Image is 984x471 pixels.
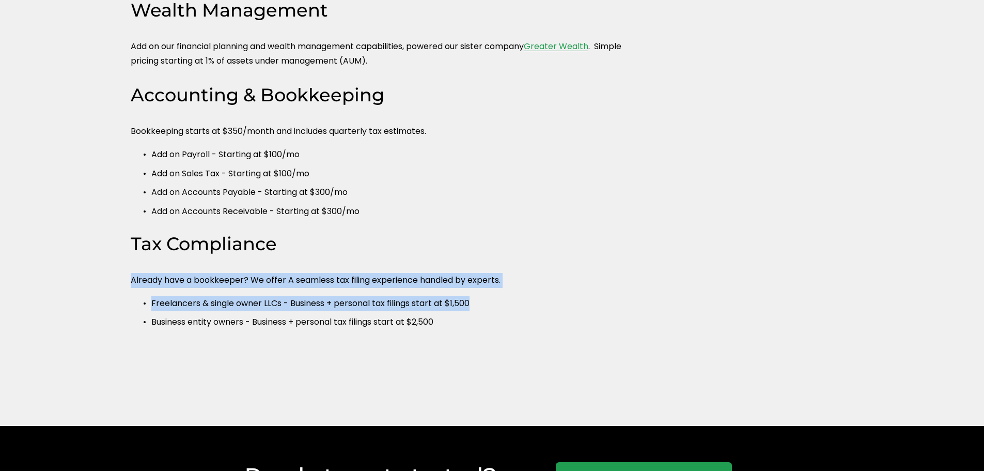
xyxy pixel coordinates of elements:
p: Freelancers & single owner LLCs - Business + personal tax filings start at $1,500 [151,296,641,311]
p: Add on Payroll - Starting at $100/mo [151,147,641,162]
h3: Tax Compliance [131,232,641,256]
p: Add on our financial planning and wealth management capabilities, powered our sister company . Si... [131,39,641,69]
h3: Accounting & Bookkeeping [131,83,641,108]
p: Already have a bookkeeper? We offer A seamless tax filing experience handled by experts. [131,273,641,288]
p: Add on Sales Tax - Starting at $100/mo [151,166,641,181]
p: Bookkeeping starts at $350/month and includes quarterly tax estimates. [131,124,641,139]
p: Business entity owners - Business + personal tax filings start at $2,500 [151,315,641,330]
a: Greater Wealth [524,40,588,52]
p: Add on Accounts Payable - Starting at $300/mo [151,185,641,200]
p: Add on Accounts Receivable - Starting at $300/mo [151,204,641,219]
